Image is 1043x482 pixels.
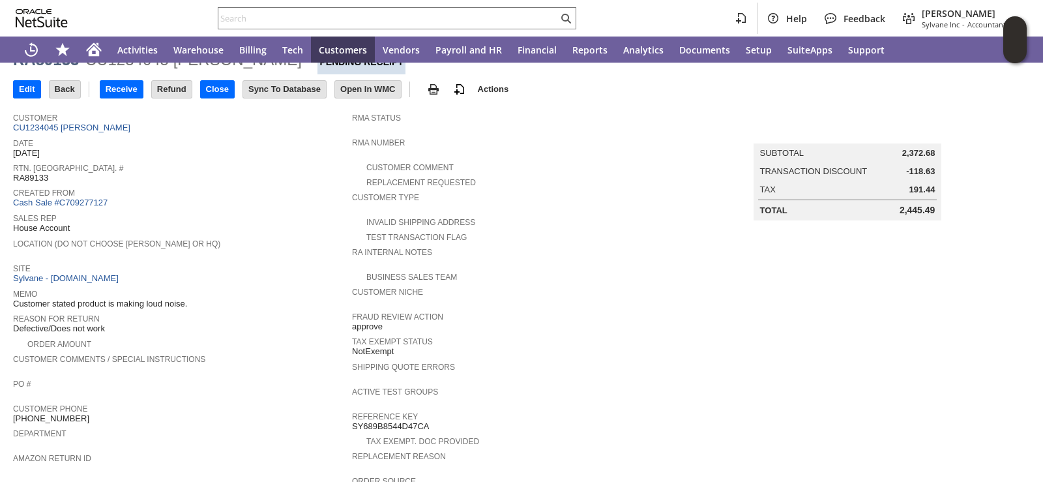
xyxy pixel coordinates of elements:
input: Open In WMC [335,81,401,98]
span: Payroll and HR [435,44,502,56]
input: Close [201,81,234,98]
a: CU1234045 [PERSON_NAME] [13,123,134,132]
span: Activities [117,44,158,56]
span: Feedback [844,12,885,25]
a: Sales Rep [13,214,57,223]
span: -118.63 [906,166,935,177]
a: Rtn. [GEOGRAPHIC_DATA]. # [13,164,123,173]
a: Active Test Groups [352,387,438,397]
input: Search [218,10,558,26]
span: approve [352,322,383,332]
a: Vendors [375,37,428,63]
a: Created From [13,188,75,198]
a: Date [13,139,33,148]
a: Customer Comments / Special Instructions [13,355,205,364]
span: Tech [282,44,303,56]
a: PO # [13,380,31,389]
span: Help [786,12,807,25]
a: Tax Exempt. Doc Provided [366,437,479,446]
span: Oracle Guided Learning Widget. To move around, please hold and drag [1003,40,1027,64]
span: 2,445.49 [900,205,935,216]
a: Tax [760,185,776,194]
span: Sylvane Inc [922,20,960,29]
span: Reports [572,44,608,56]
span: [PERSON_NAME] [922,7,1020,20]
a: Home [78,37,110,63]
svg: Home [86,42,102,57]
span: 191.44 [909,185,935,195]
a: Reports [565,37,615,63]
a: Support [840,37,892,63]
a: Site [13,264,31,273]
a: Warehouse [166,37,231,63]
a: Tax Exempt Status [352,337,433,346]
a: Cash Sale #C709277127 [13,198,108,207]
svg: Search [558,10,574,26]
a: Memo [13,290,37,299]
a: Subtotal [760,148,804,158]
input: Edit [14,81,40,98]
span: [PHONE_NUMBER] [13,414,89,424]
span: SuiteApps [787,44,832,56]
span: Customer stated product is making loud noise. [13,299,187,309]
svg: Recent Records [23,42,39,57]
input: Sync To Database [243,81,326,98]
a: RMA Number [352,138,405,147]
span: SY689B8544D47CA [352,421,430,432]
img: print.svg [426,82,441,97]
a: Customer [13,113,57,123]
a: Business Sales Team [366,273,457,282]
a: Replacement Requested [366,178,476,187]
a: Financial [510,37,565,63]
a: RMA Status [352,113,401,123]
span: 2,372.68 [902,148,935,158]
span: Customers [319,44,367,56]
a: Order Amount [27,340,91,349]
a: Billing [231,37,274,63]
span: NotExempt [352,346,394,357]
span: Vendors [383,44,420,56]
a: Customers [311,37,375,63]
a: Replacement reason [352,452,446,461]
span: Defective/Does not work [13,324,105,334]
span: Documents [679,44,730,56]
a: Reason For Return [13,314,100,324]
img: add-record.svg [452,82,467,97]
input: Refund [152,81,192,98]
span: Analytics [623,44,664,56]
a: Documents [671,37,738,63]
span: Warehouse [173,44,224,56]
a: Recent Records [16,37,47,63]
span: House Account [13,223,70,233]
span: Financial [518,44,557,56]
input: Receive [100,81,143,98]
iframe: Click here to launch Oracle Guided Learning Help Panel [1003,16,1027,63]
a: Activities [110,37,166,63]
div: Shortcuts [47,37,78,63]
a: Transaction Discount [760,166,868,176]
span: [DATE] [13,148,40,158]
a: Customer Type [352,193,419,202]
a: Department [13,429,66,438]
a: Setup [738,37,780,63]
span: Setup [746,44,772,56]
span: Accountant (F1) [967,20,1020,29]
a: Amazon Return ID [13,454,91,463]
a: SuiteApps [780,37,840,63]
span: RA89133 [13,173,48,183]
caption: Summary [754,123,942,143]
a: Invalid Shipping Address [366,218,475,227]
a: Customer Niche [352,288,423,297]
a: RA Internal Notes [352,248,432,257]
a: Tech [274,37,311,63]
a: Shipping Quote Errors [352,363,455,372]
a: Customer Comment [366,163,454,172]
a: Reference Key [352,412,418,421]
a: Test Transaction Flag [366,233,467,242]
input: Back [50,81,80,98]
svg: logo [16,9,68,27]
a: Location (Do Not Choose [PERSON_NAME] or HQ) [13,239,220,249]
span: - [962,20,965,29]
a: Payroll and HR [428,37,510,63]
svg: Shortcuts [55,42,70,57]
